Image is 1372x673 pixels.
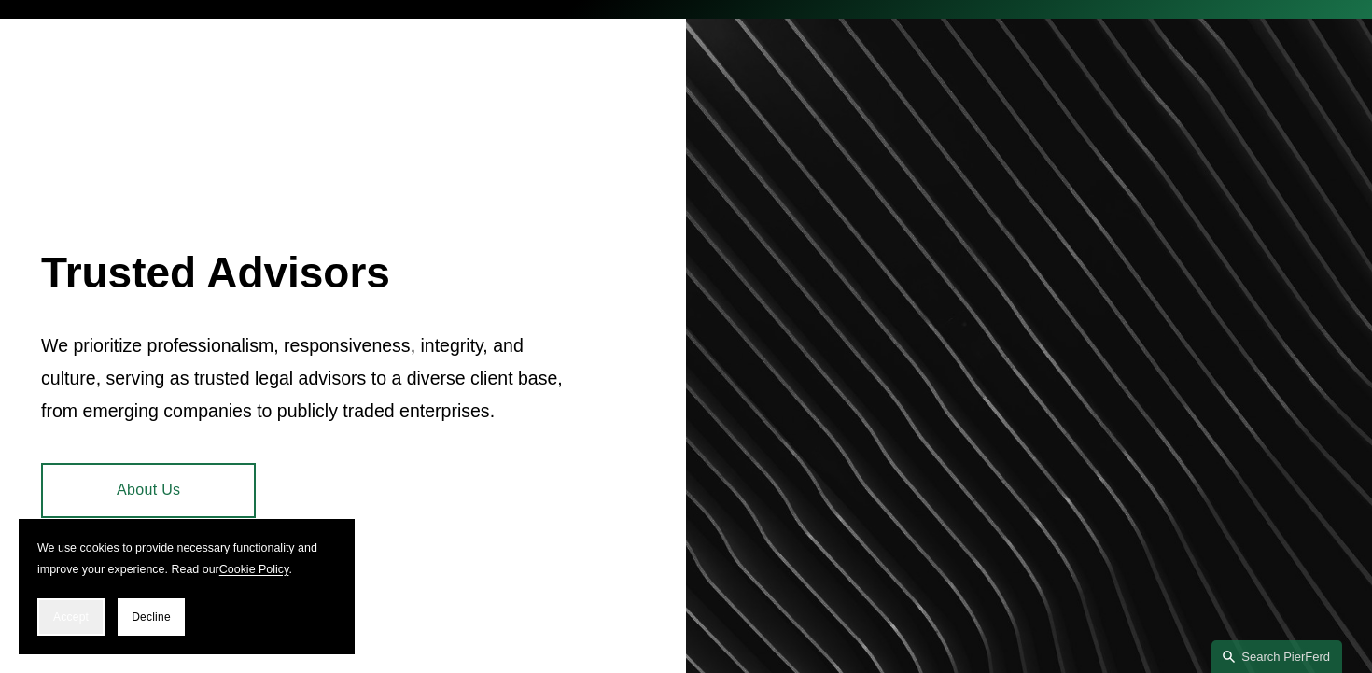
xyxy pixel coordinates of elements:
span: Decline [132,610,171,624]
a: Cookie Policy [219,563,289,576]
p: We prioritize professionalism, responsiveness, integrity, and culture, serving as trusted legal a... [41,329,579,428]
button: Accept [37,598,105,636]
a: About Us [41,463,256,518]
a: Search this site [1211,640,1342,673]
button: Decline [118,598,185,636]
section: Cookie banner [19,519,355,654]
h2: Trusted Advisors [41,247,579,300]
span: Accept [53,610,89,624]
p: We use cookies to provide necessary functionality and improve your experience. Read our . [37,538,336,580]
